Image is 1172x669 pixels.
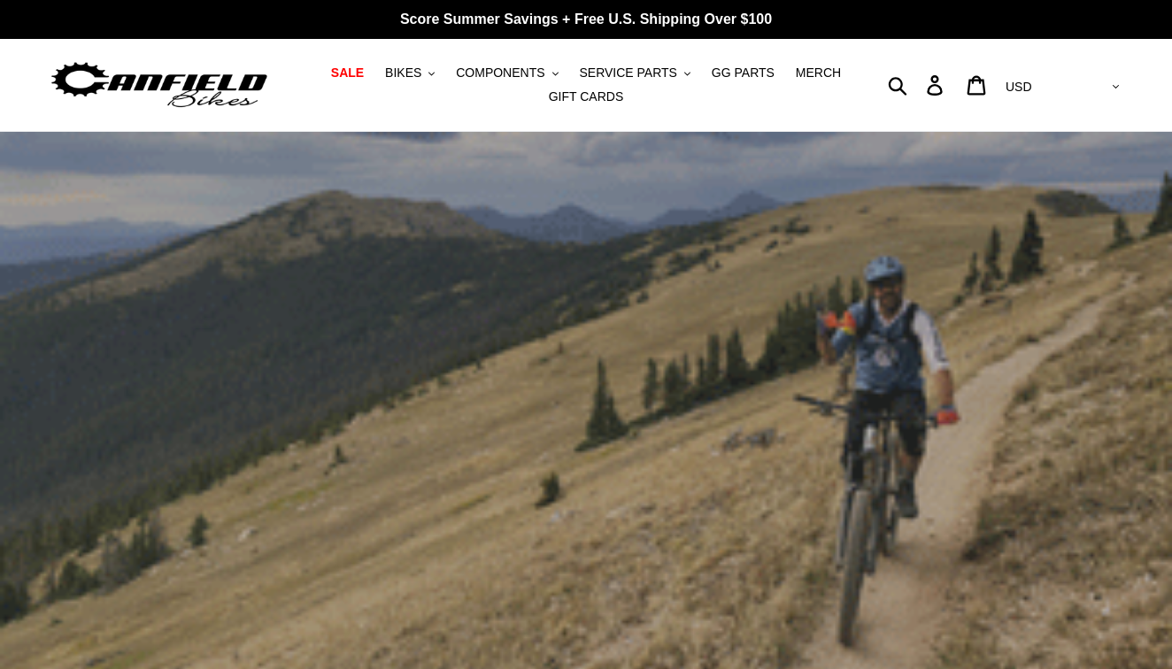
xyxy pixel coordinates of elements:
[331,65,364,81] span: SALE
[385,65,421,81] span: BIKES
[579,65,676,81] span: SERVICE PARTS
[787,61,850,85] a: MERCH
[456,65,544,81] span: COMPONENTS
[796,65,841,81] span: MERCH
[447,61,567,85] button: COMPONENTS
[549,89,624,104] span: GIFT CARDS
[712,65,775,81] span: GG PARTS
[570,61,698,85] button: SERVICE PARTS
[540,85,633,109] a: GIFT CARDS
[703,61,783,85] a: GG PARTS
[376,61,443,85] button: BIKES
[49,58,270,113] img: Canfield Bikes
[322,61,373,85] a: SALE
